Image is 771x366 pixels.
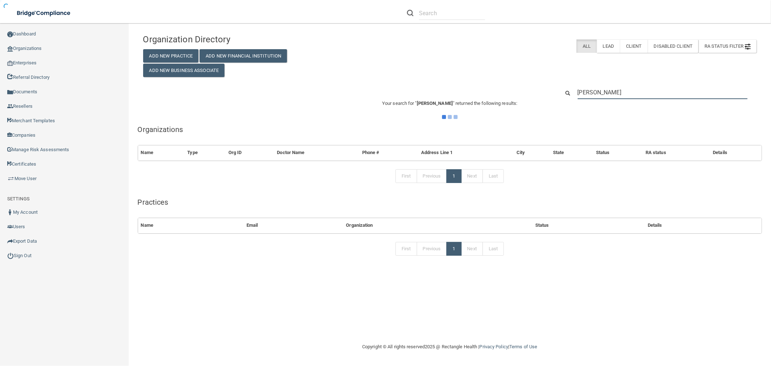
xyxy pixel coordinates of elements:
[483,242,504,256] a: Last
[7,209,13,215] img: ic_user_dark.df1a06c3.png
[244,218,343,233] th: Email
[395,169,417,183] a: First
[514,145,550,160] th: City
[417,101,453,106] span: [PERSON_NAME]
[7,31,13,37] img: ic_dashboard_dark.d01f4a41.png
[407,10,414,16] img: ic-search.3b580494.png
[480,344,508,349] a: Privacy Policy
[446,242,461,256] a: 1
[643,145,710,160] th: RA status
[419,7,485,20] input: Search
[143,35,340,44] h4: Organization Directory
[7,252,14,259] img: ic_power_dark.7ecde6b1.png
[417,242,447,256] a: Previous
[143,49,199,63] button: Add New Practice
[446,169,461,183] a: 1
[418,145,514,160] th: Address Line 1
[7,224,13,230] img: icon-users.e205127d.png
[395,242,417,256] a: First
[704,43,751,49] span: RA Status Filter
[143,64,225,77] button: Add New Business Associate
[184,145,226,160] th: Type
[226,145,274,160] th: Org ID
[200,49,287,63] button: Add New Financial Institution
[710,145,762,160] th: Details
[593,145,643,160] th: Status
[7,238,13,244] img: icon-export.b9366987.png
[7,103,13,109] img: ic_reseller.de258add.png
[578,86,748,99] input: Search
[343,218,532,233] th: Organization
[745,44,751,50] img: icon-filter@2x.21656d0b.png
[550,145,593,160] th: State
[359,145,418,160] th: Phone #
[461,169,483,183] a: Next
[138,198,762,206] h5: Practices
[577,39,596,53] label: All
[620,39,648,53] label: Client
[483,169,504,183] a: Last
[442,115,458,119] img: ajax-loader.4d491dd7.gif
[461,242,483,256] a: Next
[7,61,13,66] img: enterprise.0d942306.png
[11,6,77,21] img: bridge_compliance_login_screen.278c3ca4.svg
[648,39,699,53] label: Disabled Client
[7,175,14,182] img: briefcase.64adab9b.png
[532,218,645,233] th: Status
[138,218,244,233] th: Name
[138,99,762,108] p: Your search for " " returned the following results:
[597,39,620,53] label: Lead
[138,125,762,133] h5: Organizations
[7,46,13,52] img: organization-icon.f8decf85.png
[645,218,762,233] th: Details
[7,89,13,95] img: icon-documents.8dae5593.png
[318,335,582,358] div: Copyright © All rights reserved 2025 @ Rectangle Health | |
[7,195,30,203] label: SETTINGS
[274,145,359,160] th: Doctor Name
[138,145,185,160] th: Name
[509,344,537,349] a: Terms of Use
[417,169,447,183] a: Previous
